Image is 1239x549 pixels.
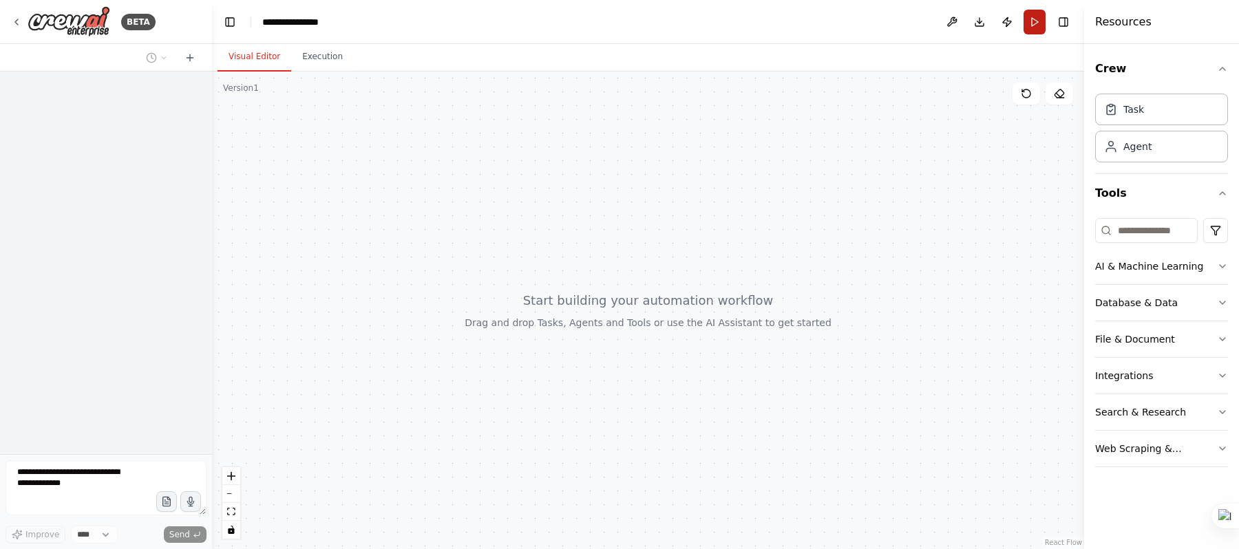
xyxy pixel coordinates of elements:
div: Integrations [1095,369,1153,383]
button: Integrations [1095,358,1228,394]
button: Search & Research [1095,394,1228,430]
button: Hide right sidebar [1054,12,1073,32]
span: Improve [25,529,59,540]
div: Task [1123,103,1144,116]
div: React Flow controls [222,467,240,539]
div: Search & Research [1095,405,1186,419]
div: Database & Data [1095,296,1178,310]
div: Agent [1123,140,1152,153]
button: Send [164,526,206,543]
span: Send [169,529,190,540]
div: Crew [1095,88,1228,173]
button: Hide left sidebar [220,12,240,32]
button: Switch to previous chat [140,50,173,66]
img: Logo [28,6,110,37]
div: File & Document [1095,332,1175,346]
button: Upload files [156,491,177,512]
button: zoom out [222,485,240,503]
button: Visual Editor [218,43,291,72]
button: Click to speak your automation idea [180,491,201,512]
button: Improve [6,526,65,543]
div: Web Scraping & Browsing [1095,442,1217,455]
h4: Resources [1095,14,1152,30]
button: Execution [291,43,354,72]
button: Web Scraping & Browsing [1095,431,1228,466]
button: fit view [222,503,240,521]
button: AI & Machine Learning [1095,248,1228,284]
div: AI & Machine Learning [1095,259,1203,273]
button: zoom in [222,467,240,485]
nav: breadcrumb [262,15,331,29]
div: Tools [1095,213,1228,478]
div: BETA [121,14,156,30]
button: File & Document [1095,321,1228,357]
button: Crew [1095,50,1228,88]
button: toggle interactivity [222,521,240,539]
button: Start a new chat [179,50,201,66]
button: Tools [1095,174,1228,213]
div: Version 1 [223,83,259,94]
a: React Flow attribution [1045,539,1082,546]
button: Database & Data [1095,285,1228,321]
